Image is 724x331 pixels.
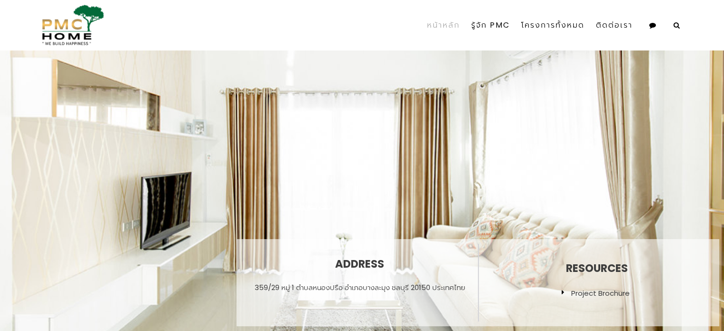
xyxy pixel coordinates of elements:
[255,282,465,293] p: 359/29 หมู่ 1 ตำบลหนองปรือ อำเภอบางละมุง ชลบุรี 20150 ประเทศไทย
[571,288,630,298] a: Project Brochure
[516,4,590,47] a: โครงการทั้งหมด
[255,258,465,270] h2: Address
[38,5,104,45] img: pmc-logo
[466,4,516,47] a: รู้จัก PMC
[562,262,632,274] h3: Resources
[590,4,638,47] a: ติดต่อเรา
[421,4,466,47] a: หน้าหลัก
